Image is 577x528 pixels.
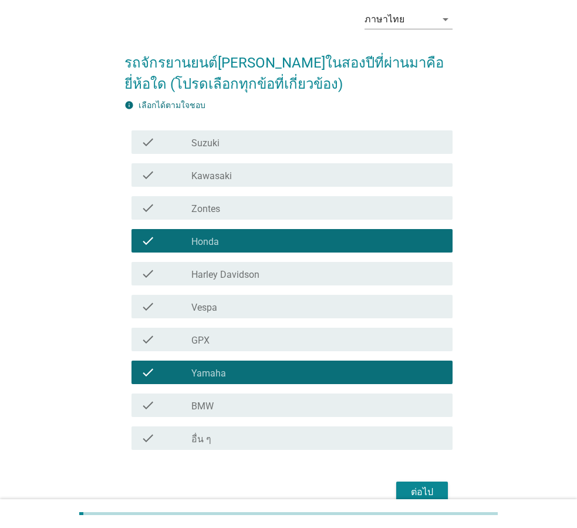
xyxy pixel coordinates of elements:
i: check [141,398,155,412]
i: check [141,135,155,149]
label: Vespa [191,302,217,314]
i: check [141,332,155,347]
i: check [141,365,155,379]
label: Yamaha [191,368,226,379]
h2: รถจักรยานยนต์[PERSON_NAME]ในสองปีที่ผ่านมาคือยี่ห้อใด (โปรดเลือกทุกข้อที่เกี่ยวข้อง) [124,41,453,95]
label: Honda [191,236,219,248]
label: Suzuki [191,137,220,149]
i: check [141,234,155,248]
i: check [141,431,155,445]
div: ต่อไป [406,485,438,499]
div: ภาษาไทย [365,14,404,25]
i: check [141,201,155,215]
label: Harley Davidson [191,269,259,281]
label: อื่น ๆ [191,433,211,445]
label: BMW [191,401,214,412]
i: check [141,300,155,314]
i: info [124,100,134,110]
button: ต่อไป [396,482,448,503]
label: Zontes [191,203,220,215]
i: check [141,267,155,281]
i: arrow_drop_down [438,12,453,26]
i: check [141,168,155,182]
label: GPX [191,335,210,347]
label: เลือกได้ตามใจชอบ [139,100,205,110]
label: Kawasaki [191,170,232,182]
